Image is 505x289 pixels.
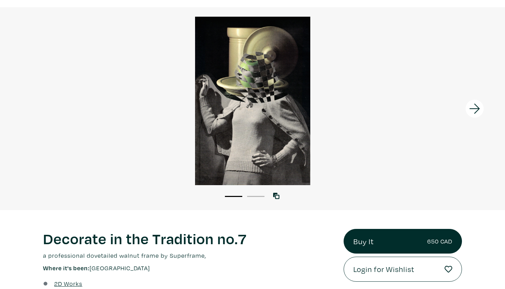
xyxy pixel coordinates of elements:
[344,229,462,254] a: Buy It650 CAD
[43,264,90,272] span: Where it's been:
[225,196,242,197] button: 1 of 2
[43,251,333,260] p: a professional dovetailed walnut frame by Superframe,
[427,237,452,246] small: 650 CAD
[353,263,414,275] span: Login for Wishlist
[43,263,333,273] p: [GEOGRAPHIC_DATA]
[43,229,333,248] h1: Decorate in the Tradition no.7
[54,279,82,288] a: 2D Works
[247,196,264,197] button: 2 of 2
[344,257,462,282] a: Login for Wishlist
[54,280,82,288] u: 2D Works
